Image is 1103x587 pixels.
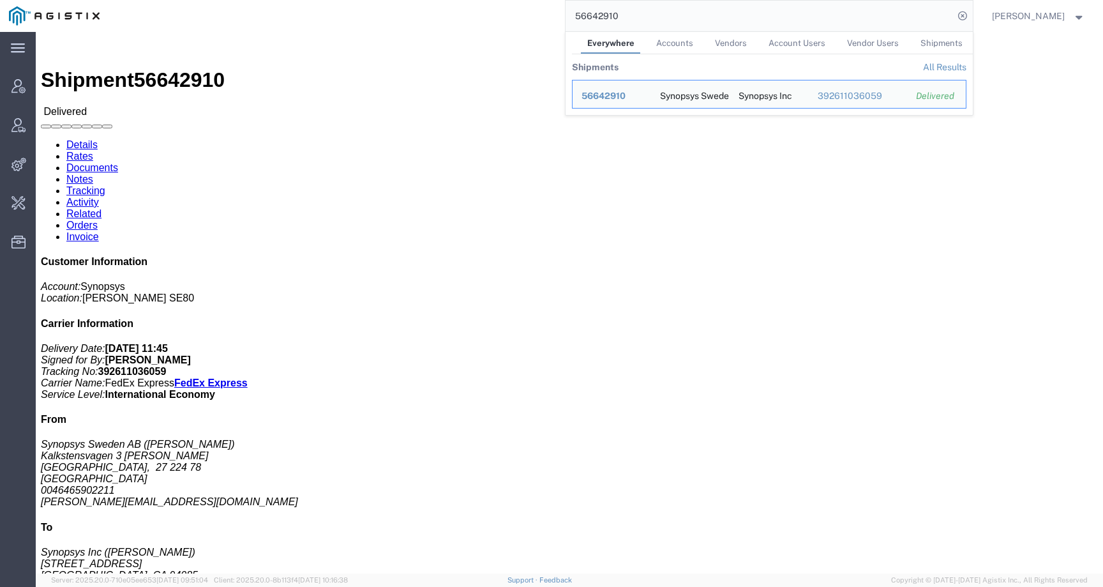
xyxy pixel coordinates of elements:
[9,6,100,26] img: logo
[214,576,348,584] span: Client: 2025.20.0-8b113f4
[582,91,626,101] span: 56642910
[891,575,1088,586] span: Copyright © [DATE]-[DATE] Agistix Inc., All Rights Reserved
[739,80,792,108] div: Synopsys Inc
[298,576,348,584] span: [DATE] 10:16:38
[847,38,899,48] span: Vendor Users
[51,576,208,584] span: Server: 2025.20.0-710e05ee653
[36,32,1103,574] iframe: FS Legacy Container
[572,54,973,115] table: Search Results
[920,38,963,48] span: Shipments
[991,8,1086,24] button: [PERSON_NAME]
[992,9,1065,23] span: Kate Petrenko
[582,89,642,103] div: 56642910
[572,54,619,80] th: Shipments
[916,89,957,103] div: Delivered
[656,38,693,48] span: Accounts
[715,38,747,48] span: Vendors
[817,89,898,103] div: 392611036059
[156,576,208,584] span: [DATE] 09:51:04
[769,38,825,48] span: Account Users
[539,576,572,584] a: Feedback
[587,38,634,48] span: Everywhere
[659,80,721,108] div: Synopsys Sweden AB
[923,62,966,72] a: View all shipments found by criterion
[566,1,954,31] input: Search for shipment number, reference number
[507,576,539,584] a: Support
